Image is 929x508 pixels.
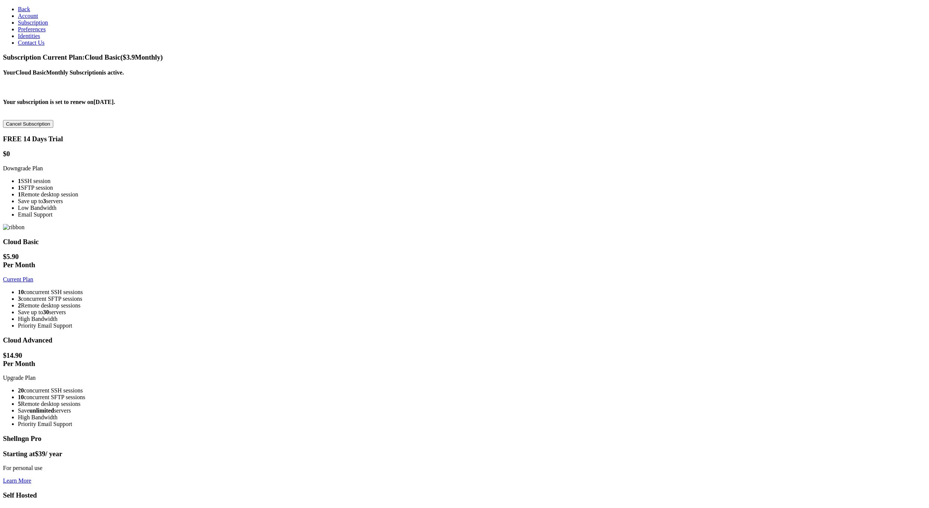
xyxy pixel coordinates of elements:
li: concurrent SSH sessions [18,387,926,394]
h3: Cloud Basic [3,238,926,246]
a: Learn More [3,477,31,484]
a: Upgrade Plan [3,375,36,381]
li: Save up to servers [18,309,926,316]
h1: $ 14.90 [3,351,926,368]
h3: FREE 14 Days Trial [3,135,926,143]
li: Priority Email Support [18,322,926,329]
li: Save up to servers [18,198,926,205]
span: For personal use [3,465,42,471]
a: Back [18,6,30,12]
li: concurrent SFTP sessions [18,296,926,302]
h3: Subscription [3,53,926,61]
li: Save servers [18,407,926,414]
span: / year [45,450,62,458]
div: Per Month [3,261,926,269]
button: Cancel Subscription [3,120,53,128]
img: ribbon [3,224,25,231]
a: Current Plan [3,276,33,283]
h3: Self Hosted [3,491,926,499]
a: Preferences [18,26,46,32]
span: Current Plan: Cloud Basic ($ 3.9 Monthly) [43,53,163,61]
strong: unlimited [29,407,54,414]
h4: Your subscription is set to renew on [DATE] . [3,99,926,105]
strong: 3 [43,198,46,204]
a: Identities [18,33,40,39]
strong: 30 [43,309,49,315]
li: Remote desktop session [18,191,926,198]
strong: 1 [18,178,21,184]
li: High Bandwidth [18,414,926,421]
div: Per Month [3,360,926,368]
li: SSH session [18,178,926,184]
a: Contact Us [18,40,45,46]
strong: 1 [18,184,21,191]
strong: 20 [18,387,24,394]
strong: 1 [18,191,21,198]
li: concurrent SSH sessions [18,289,926,296]
a: Downgrade Plan [3,165,43,171]
h1: $ 5.90 [3,253,926,269]
h3: Shellngn Pro [3,435,926,443]
li: Remote desktop sessions [18,401,926,407]
span: Starting at [3,450,35,458]
strong: 10 [18,394,24,400]
h1: $0 [3,150,926,158]
li: High Bandwidth [18,316,926,322]
a: Account [18,13,38,19]
li: SFTP session [18,184,926,191]
strong: 10 [18,289,24,295]
h3: Cloud Advanced [3,336,926,344]
h4: Your is active. [3,69,926,76]
h1: $39 [3,450,926,458]
li: Low Bandwidth [18,205,926,211]
li: Priority Email Support [18,421,926,427]
strong: 2 [18,302,21,309]
strong: 3 [18,296,21,302]
a: Subscription [18,19,48,26]
li: Email Support [18,211,926,218]
li: concurrent SFTP sessions [18,394,926,401]
b: Cloud Basic Monthly Subscription [16,69,102,76]
li: Remote desktop sessions [18,302,926,309]
strong: 5 [18,401,21,407]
